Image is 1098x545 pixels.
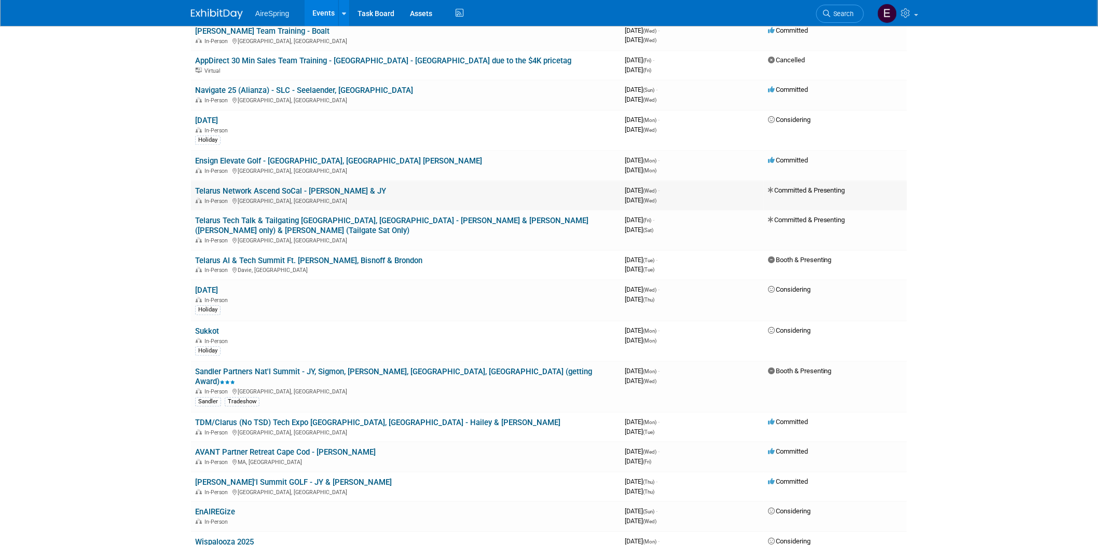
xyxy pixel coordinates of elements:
span: [DATE] [625,457,651,465]
span: (Wed) [643,378,656,384]
a: Navigate 25 (Alianza) - SLC - Seelaender, [GEOGRAPHIC_DATA] [195,86,413,95]
span: In-Person [204,237,231,244]
span: (Fri) [643,58,651,63]
span: [DATE] [625,478,657,485]
span: (Wed) [643,127,656,133]
a: Sandler Partners Nat'l Summit - JY, Sigmon, [PERSON_NAME], [GEOGRAPHIC_DATA], [GEOGRAPHIC_DATA] (... [195,367,592,386]
span: (Mon) [643,328,656,334]
span: Considering [768,285,811,293]
span: Committed [768,26,808,34]
a: [PERSON_NAME]'l Summit GOLF - JY & [PERSON_NAME] [195,478,392,487]
img: In-Person Event [196,429,202,434]
span: (Mon) [643,338,656,344]
span: Committed & Presenting [768,216,845,224]
span: (Mon) [643,419,656,425]
span: (Wed) [643,287,656,293]
span: (Sat) [643,227,653,233]
a: [DATE] [195,285,218,295]
img: In-Person Event [196,97,202,102]
span: (Mon) [643,117,656,123]
span: Booth & Presenting [768,256,832,264]
img: In-Person Event [196,237,202,242]
img: In-Person Event [196,338,202,343]
span: In-Person [204,459,231,466]
a: Telarus AI & Tech Summit Ft. [PERSON_NAME], Bisnoff & Brondon [195,256,422,265]
a: Telarus Network Ascend SoCal - [PERSON_NAME] & JY [195,186,386,196]
img: In-Person Event [196,168,202,173]
img: In-Person Event [196,127,202,132]
span: In-Person [204,168,231,174]
span: - [656,507,657,515]
span: (Wed) [643,198,656,203]
div: [GEOGRAPHIC_DATA], [GEOGRAPHIC_DATA] [195,236,616,244]
span: (Mon) [643,369,656,374]
a: [DATE] [195,116,218,125]
span: [DATE] [625,196,656,204]
span: [DATE] [625,66,651,74]
span: Virtual [204,67,223,74]
span: - [656,478,657,485]
span: In-Person [204,388,231,395]
span: - [658,447,660,455]
span: - [658,285,660,293]
span: [DATE] [625,418,660,426]
a: Sukkot [195,326,219,336]
span: In-Person [204,267,231,274]
img: In-Person Event [196,297,202,302]
img: Virtual Event [196,67,202,73]
span: Committed [768,156,808,164]
span: (Wed) [643,28,656,34]
div: [GEOGRAPHIC_DATA], [GEOGRAPHIC_DATA] [195,96,616,104]
a: Ensign Elevate Golf - [GEOGRAPHIC_DATA], [GEOGRAPHIC_DATA] [PERSON_NAME] [195,156,482,166]
img: In-Person Event [196,267,202,272]
div: Davie, [GEOGRAPHIC_DATA] [195,265,616,274]
span: (Thu) [643,479,654,485]
img: In-Person Event [196,459,202,464]
span: [DATE] [625,336,656,344]
div: MA, [GEOGRAPHIC_DATA] [195,457,616,466]
span: Committed [768,478,808,485]
img: In-Person Event [196,198,202,203]
span: [DATE] [625,166,656,174]
span: In-Person [204,198,231,205]
span: Committed [768,418,808,426]
img: ExhibitDay [191,9,243,19]
span: [DATE] [625,285,660,293]
span: (Tue) [643,257,654,263]
span: [DATE] [625,295,654,303]
span: [DATE] [625,96,656,103]
span: [DATE] [625,186,660,194]
a: [PERSON_NAME] Team Training - Boalt [195,26,330,36]
span: [DATE] [625,326,660,334]
div: Holiday [195,305,221,315]
span: (Wed) [643,449,656,455]
span: (Fri) [643,67,651,73]
span: [DATE] [625,507,657,515]
span: (Wed) [643,97,656,103]
span: In-Person [204,127,231,134]
span: (Wed) [643,37,656,43]
span: [DATE] [625,216,654,224]
span: (Thu) [643,297,654,303]
span: - [656,86,657,93]
span: Cancelled [768,56,805,64]
img: In-Person Event [196,519,202,524]
span: [DATE] [625,537,660,545]
div: [GEOGRAPHIC_DATA], [GEOGRAPHIC_DATA] [195,387,616,395]
img: In-Person Event [196,388,202,393]
span: [DATE] [625,126,656,133]
span: In-Person [204,489,231,496]
span: Considering [768,326,811,334]
span: [DATE] [625,26,660,34]
div: [GEOGRAPHIC_DATA], [GEOGRAPHIC_DATA] [195,196,616,205]
span: In-Person [204,429,231,436]
span: In-Person [204,97,231,104]
span: AireSpring [255,9,289,18]
span: (Mon) [643,168,656,173]
span: - [658,186,660,194]
span: In-Person [204,38,231,45]
div: [GEOGRAPHIC_DATA], [GEOGRAPHIC_DATA] [195,428,616,436]
span: (Mon) [643,158,656,163]
span: In-Person [204,519,231,525]
span: - [658,537,660,545]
